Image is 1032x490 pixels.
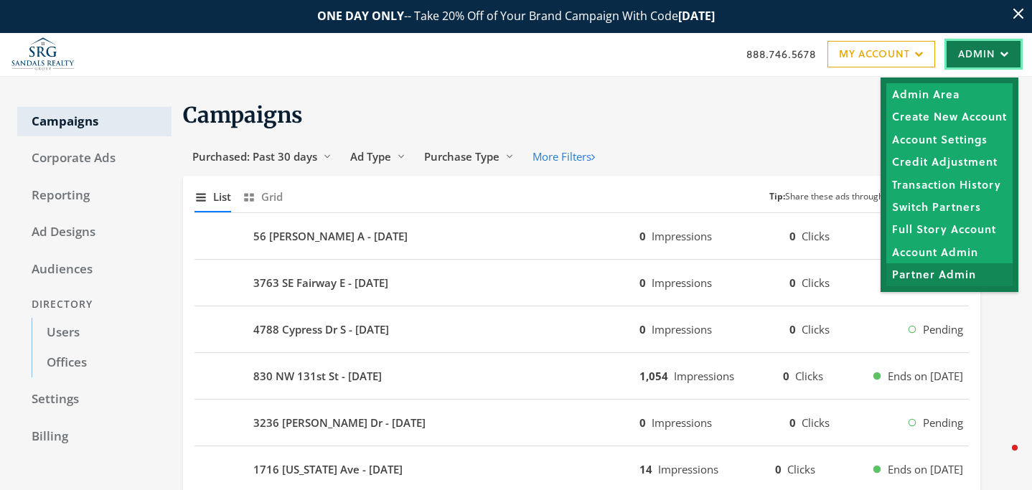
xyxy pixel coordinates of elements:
[783,369,789,383] b: 0
[886,83,1013,105] a: Admin Area
[253,321,389,338] b: 4788 Cypress Dr S - [DATE]
[795,369,823,383] span: Clicks
[652,229,712,243] span: Impressions
[886,263,1013,286] a: Partner Admin
[789,229,796,243] b: 0
[253,461,403,478] b: 1716 [US_STATE] Ave - [DATE]
[674,369,734,383] span: Impressions
[17,385,172,415] a: Settings
[17,143,172,174] a: Corporate Ads
[523,143,604,170] button: More Filters
[192,149,317,164] span: Purchased: Past 30 days
[886,128,1013,151] a: Account Settings
[32,348,172,378] a: Offices
[253,275,388,291] b: 3763 SE Fairway E - [DATE]
[983,441,1018,476] iframe: Intercom live chat
[769,190,785,202] b: Tip:
[787,462,815,476] span: Clicks
[253,368,382,385] b: 830 NW 131st St - [DATE]
[183,101,303,128] span: Campaigns
[415,143,523,170] button: Purchase Type
[194,405,969,440] button: 3236 [PERSON_NAME] Dr - [DATE]0Impressions0ClicksPending
[639,462,652,476] b: 14
[886,196,1013,218] a: Switch Partners
[183,143,341,170] button: Purchased: Past 30 days
[886,241,1013,263] a: Account Admin
[213,189,231,205] span: List
[253,228,408,245] b: 56 [PERSON_NAME] A - [DATE]
[253,415,426,431] b: 3236 [PERSON_NAME] Dr - [DATE]
[746,47,816,62] a: 888.746.5678
[17,255,172,285] a: Audiences
[639,322,646,336] b: 0
[17,422,172,452] a: Billing
[194,182,231,212] button: List
[194,359,969,393] button: 830 NW 131st St - [DATE]1,054Impressions0ClicksEnds on [DATE]
[923,321,963,338] span: Pending
[775,462,782,476] b: 0
[886,151,1013,173] a: Credit Adjustment
[261,189,283,205] span: Grid
[827,41,935,67] a: My Account
[17,217,172,248] a: Ad Designs
[194,312,969,347] button: 4788 Cypress Dr S - [DATE]0Impressions0ClicksPending
[886,218,1013,240] a: Full Story Account
[32,318,172,348] a: Users
[886,105,1013,128] a: Create New Account
[424,149,499,164] span: Purchase Type
[802,275,830,290] span: Clicks
[888,461,963,478] span: Ends on [DATE]
[923,415,963,431] span: Pending
[17,291,172,318] div: Directory
[658,462,718,476] span: Impressions
[350,149,391,164] span: Ad Type
[639,415,646,430] b: 0
[769,190,911,204] small: Share these ads through a CSV.
[17,107,172,137] a: Campaigns
[652,275,712,290] span: Impressions
[652,322,712,336] span: Impressions
[802,322,830,336] span: Clicks
[789,322,796,336] b: 0
[947,41,1021,67] a: Admin
[17,181,172,211] a: Reporting
[652,415,712,430] span: Impressions
[886,174,1013,196] a: Transaction History
[802,415,830,430] span: Clicks
[888,368,963,385] span: Ends on [DATE]
[789,275,796,290] b: 0
[341,143,415,170] button: Ad Type
[639,229,646,243] b: 0
[11,37,75,72] img: Adwerx
[802,229,830,243] span: Clicks
[194,265,969,300] button: 3763 SE Fairway E - [DATE]0Impressions0ClicksPending
[243,182,283,212] button: Grid
[639,369,668,383] b: 1,054
[194,452,969,486] button: 1716 [US_STATE] Ave - [DATE]14Impressions0ClicksEnds on [DATE]
[789,415,796,430] b: 0
[639,275,646,290] b: 0
[194,219,969,253] button: 56 [PERSON_NAME] A - [DATE]0Impressions0ClicksPending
